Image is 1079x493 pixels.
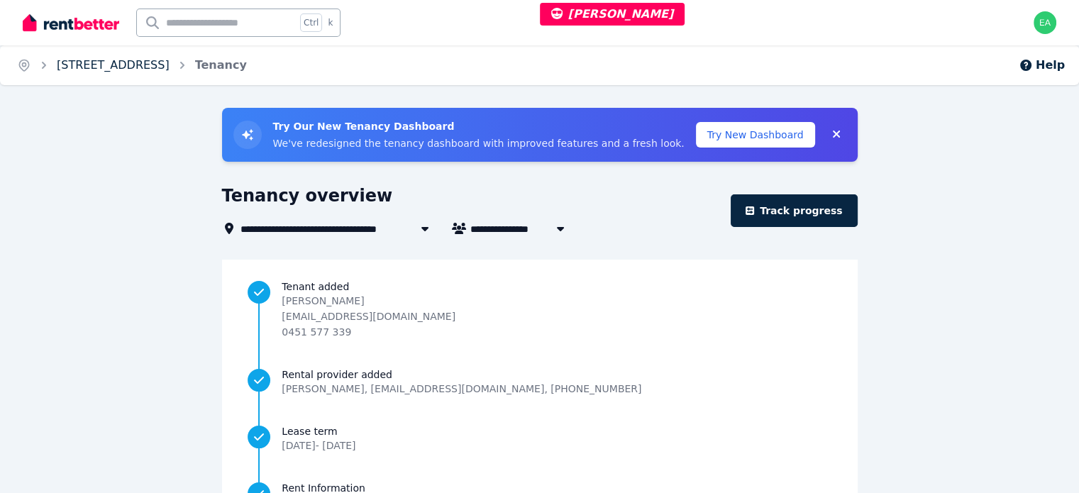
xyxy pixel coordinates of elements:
[23,12,119,33] img: RentBetter
[731,194,858,227] a: Track progress
[1034,11,1056,34] img: earl@rentbetter.com.au
[248,424,831,453] a: Lease term[DATE]- [DATE]
[282,294,455,308] p: [PERSON_NAME]
[551,7,674,21] span: [PERSON_NAME]
[273,136,685,150] p: We've redesigned the tenancy dashboard with improved features and a fresh look.
[696,122,815,148] button: Try New Dashboard
[57,58,170,72] a: [STREET_ADDRESS]
[273,119,685,133] h3: Try Our New Tenancy Dashboard
[328,17,333,28] span: k
[282,424,355,438] span: Lease term
[1019,57,1065,74] button: Help
[282,440,355,451] span: [DATE] - [DATE]
[282,326,351,338] span: 0451 577 339
[282,279,831,294] span: Tenant added
[222,184,393,207] h1: Tenancy overview
[248,279,831,339] a: Tenant added[PERSON_NAME][EMAIL_ADDRESS][DOMAIN_NAME]0451 577 339
[222,108,858,162] div: Try New Tenancy Dashboard
[282,382,641,396] span: [PERSON_NAME] , [EMAIL_ADDRESS][DOMAIN_NAME] , [PHONE_NUMBER]
[282,309,455,323] p: [EMAIL_ADDRESS][DOMAIN_NAME]
[282,367,641,382] span: Rental provider added
[248,367,831,396] a: Rental provider added[PERSON_NAME], [EMAIL_ADDRESS][DOMAIN_NAME], [PHONE_NUMBER]
[195,58,247,72] a: Tenancy
[826,123,846,146] button: Collapse banner
[300,13,322,32] span: Ctrl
